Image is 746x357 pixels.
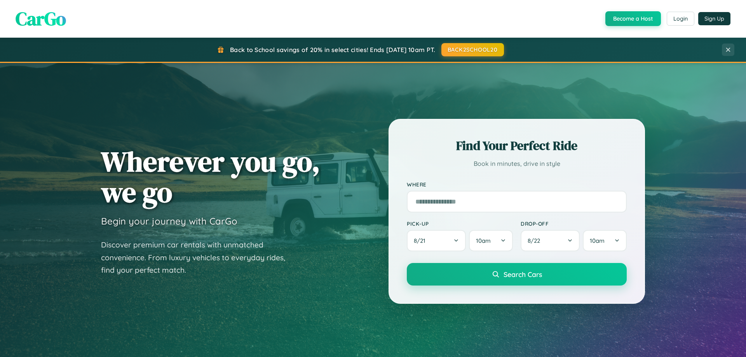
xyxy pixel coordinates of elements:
h3: Begin your journey with CarGo [101,215,237,227]
span: 8 / 22 [528,237,544,244]
h2: Find Your Perfect Ride [407,137,627,154]
button: 8/22 [521,230,580,251]
span: Back to School savings of 20% in select cities! Ends [DATE] 10am PT. [230,46,435,54]
label: Pick-up [407,220,513,227]
p: Discover premium car rentals with unmatched convenience. From luxury vehicles to everyday rides, ... [101,239,295,277]
button: Search Cars [407,263,627,286]
p: Book in minutes, drive in style [407,158,627,169]
span: Search Cars [504,270,542,279]
button: BACK2SCHOOL20 [441,43,504,56]
label: Where [407,181,627,188]
h1: Wherever you go, we go [101,146,320,207]
button: 10am [469,230,513,251]
button: Sign Up [698,12,730,25]
button: 8/21 [407,230,466,251]
button: 10am [583,230,627,251]
button: Become a Host [605,11,661,26]
span: 10am [590,237,605,244]
button: Login [667,12,694,26]
span: 10am [476,237,491,244]
label: Drop-off [521,220,627,227]
span: CarGo [16,6,66,31]
span: 8 / 21 [414,237,429,244]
